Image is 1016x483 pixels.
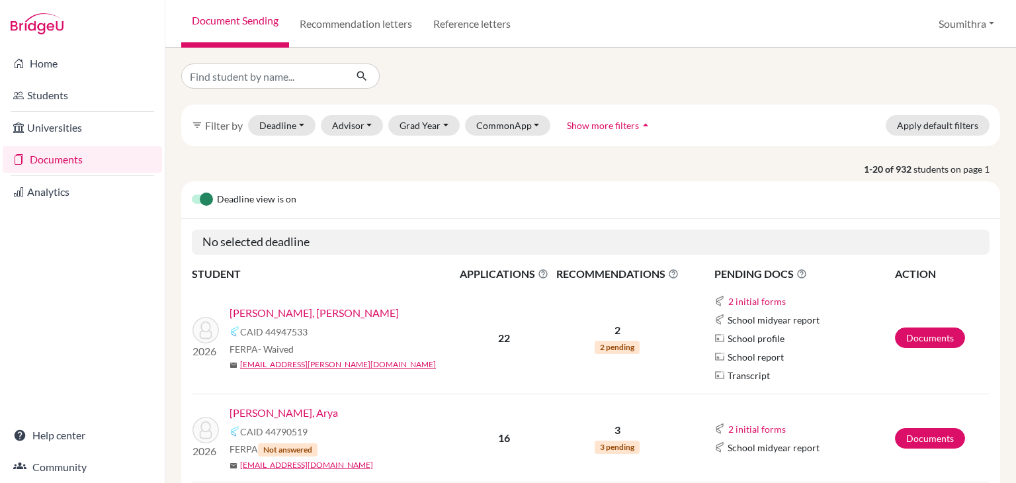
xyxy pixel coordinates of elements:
[192,265,456,283] th: STUDENT
[457,266,551,282] span: APPLICATIONS
[886,115,990,136] button: Apply default filters
[258,343,294,355] span: - Waived
[728,421,786,437] button: 2 initial forms
[595,341,640,354] span: 2 pending
[230,361,237,369] span: mail
[192,417,219,443] img: Ambarish Kenghe, Arya
[230,305,399,321] a: [PERSON_NAME], [PERSON_NAME]
[714,333,725,343] img: Parchments logo
[714,423,725,434] img: Common App logo
[714,296,725,306] img: Common App logo
[714,370,725,380] img: Parchments logo
[11,13,63,34] img: Bridge-U
[240,359,436,371] a: [EMAIL_ADDRESS][PERSON_NAME][DOMAIN_NAME]
[556,115,663,136] button: Show more filtersarrow_drop_up
[864,162,913,176] strong: 1-20 of 932
[498,331,510,344] b: 22
[388,115,460,136] button: Grad Year
[714,351,725,362] img: Parchments logo
[913,162,1000,176] span: students on page 1
[240,325,308,339] span: CAID 44947533
[895,328,965,348] a: Documents
[192,120,202,130] i: filter_list
[192,230,990,255] h5: No selected deadline
[3,179,162,205] a: Analytics
[230,405,338,421] a: [PERSON_NAME], Arya
[240,425,308,439] span: CAID 44790519
[240,459,373,471] a: [EMAIL_ADDRESS][DOMAIN_NAME]
[258,443,317,457] span: Not answered
[3,82,162,109] a: Students
[230,442,317,457] span: FERPA
[230,342,294,356] span: FERPA
[639,118,652,132] i: arrow_drop_up
[895,428,965,449] a: Documents
[728,350,784,364] span: School report
[192,343,219,359] p: 2026
[728,441,820,455] span: School midyear report
[714,442,725,453] img: Common App logo
[728,331,784,345] span: School profile
[3,50,162,77] a: Home
[894,265,990,283] th: ACTION
[192,317,219,343] img: Abhay Feagans, Aanika
[714,314,725,325] img: Common App logo
[567,120,639,131] span: Show more filters
[933,11,1000,36] button: Soumithra
[552,322,682,338] p: 2
[248,115,316,136] button: Deadline
[728,294,786,309] button: 2 initial forms
[714,266,894,282] span: PENDING DOCS
[3,114,162,141] a: Universities
[728,369,770,382] span: Transcript
[3,146,162,173] a: Documents
[205,119,243,132] span: Filter by
[230,426,240,437] img: Common App logo
[181,64,345,89] input: Find student by name...
[498,431,510,444] b: 16
[465,115,551,136] button: CommonApp
[3,422,162,449] a: Help center
[595,441,640,454] span: 3 pending
[321,115,384,136] button: Advisor
[192,443,219,459] p: 2026
[217,192,296,208] span: Deadline view is on
[3,454,162,480] a: Community
[552,266,682,282] span: RECOMMENDATIONS
[230,462,237,470] span: mail
[552,422,682,438] p: 3
[728,313,820,327] span: School midyear report
[230,326,240,337] img: Common App logo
